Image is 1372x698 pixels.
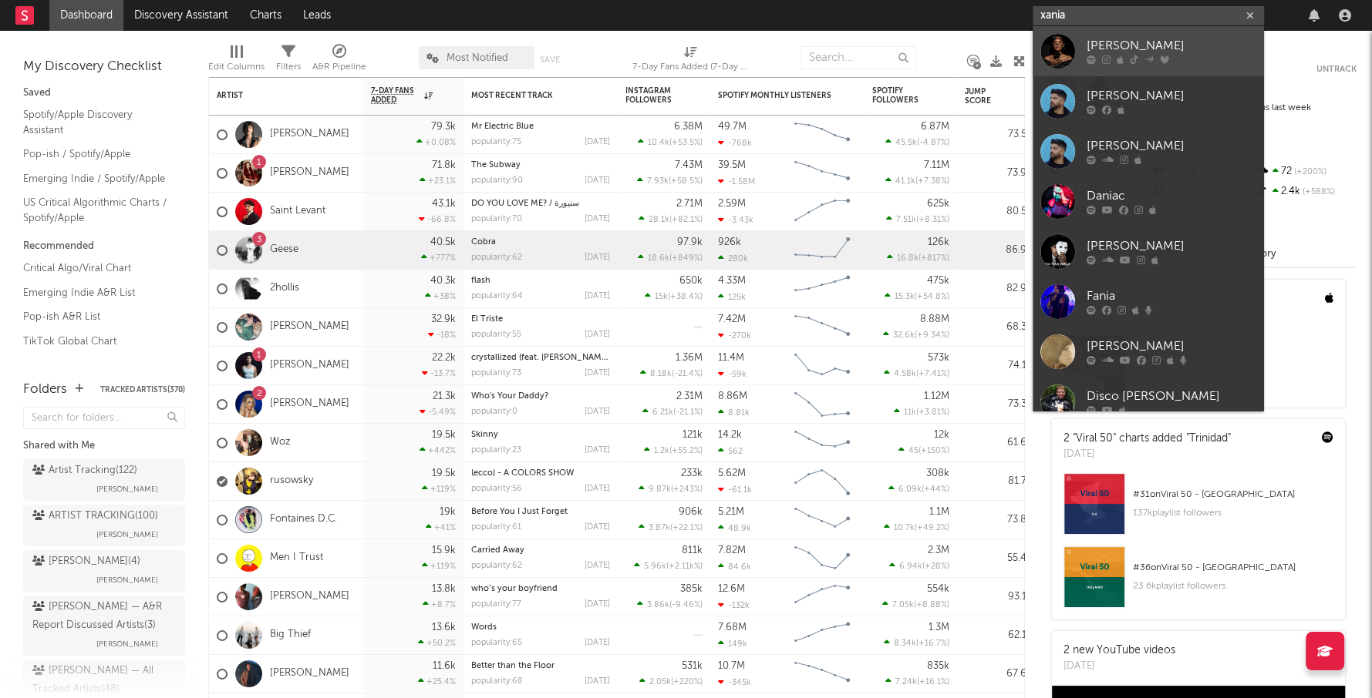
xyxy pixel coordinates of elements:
[471,446,521,455] div: popularity: 23
[23,437,185,455] div: Shared with Me
[431,122,456,132] div: 79.3k
[924,391,949,401] div: 1.12M
[718,138,752,148] div: -768k
[421,253,456,263] div: +777 %
[676,408,700,417] span: -21.1 %
[718,160,746,170] div: 39.5M
[585,138,610,146] div: [DATE]
[639,484,703,494] div: ( )
[649,485,671,494] span: 9.87k
[96,635,158,653] span: [PERSON_NAME]
[585,485,610,493] div: [DATE]
[787,193,857,231] svg: Chart title
[885,176,949,186] div: ( )
[100,386,185,394] button: Tracked Artists(370)
[787,116,857,154] svg: Chart title
[884,368,949,378] div: ( )
[416,137,456,147] div: +0.08 %
[1052,546,1345,619] a: #36onViral 50 - [GEOGRAPHIC_DATA]23.6kplaylist followers
[638,137,703,147] div: ( )
[718,215,753,225] div: -3.43k
[471,546,610,555] div: Carried Away
[1087,187,1256,206] div: Daniac
[965,511,1026,529] div: 73.8
[1186,433,1231,444] a: "Trinidad"
[585,292,610,300] div: [DATE]
[718,391,747,401] div: 8.86M
[718,276,746,286] div: 4.33M
[718,353,744,363] div: 11.4M
[430,237,456,247] div: 40.5k
[928,545,949,555] div: 2.3M
[787,231,857,270] svg: Chart title
[887,253,949,263] div: ( )
[1033,26,1264,76] a: [PERSON_NAME]
[965,241,1026,260] div: 86.9
[270,590,349,603] a: [PERSON_NAME]
[895,177,915,186] span: 41.1k
[884,522,949,532] div: ( )
[432,430,456,440] div: 19.5k
[422,368,456,378] div: -13.7 %
[718,292,746,302] div: 125k
[471,662,555,670] a: Better than the Floor
[921,122,949,132] div: 6.87M
[540,55,560,64] button: Save
[23,505,185,546] a: ARTIST TRACKING(100)[PERSON_NAME]
[965,280,1026,298] div: 82.9
[917,293,947,301] span: +54.8 %
[1300,188,1335,196] span: +588 %
[676,353,703,363] div: 1.36M
[919,408,947,417] span: +3.81 %
[420,445,456,455] div: +442 %
[23,170,170,187] a: Emerging Indie / Spotify/Apple
[1087,287,1256,306] div: Fania
[888,484,949,494] div: ( )
[471,161,610,169] div: The Subway
[675,160,703,170] div: 7.43M
[471,161,521,169] a: The Subway
[718,430,742,440] div: 14.2k
[23,333,170,350] a: TikTok Global Chart
[23,106,170,138] a: Spotify/Apple Discovery Assistant
[23,260,170,277] a: Critical Algo/Viral Chart
[585,176,610,185] div: [DATE]
[1033,327,1264,377] a: [PERSON_NAME]
[872,86,926,105] div: Spotify Followers
[886,214,949,224] div: ( )
[208,39,265,83] div: Edit Columns
[471,508,568,516] a: Before You I Just Forget
[917,524,947,532] span: +49.2 %
[471,408,517,416] div: popularity: 0
[718,485,752,495] div: -61.1k
[585,446,610,455] div: [DATE]
[1033,126,1264,176] a: [PERSON_NAME]
[1254,162,1357,182] div: 72
[920,314,949,324] div: 8.88M
[919,139,947,147] span: -4.87 %
[585,253,610,262] div: [DATE]
[96,525,158,544] span: [PERSON_NAME]
[642,407,703,417] div: ( )
[918,177,947,186] span: +7.38 %
[1087,37,1256,55] div: [PERSON_NAME]
[1064,431,1231,447] div: 2 "Viral 50" charts added
[898,445,949,455] div: ( )
[718,523,751,533] div: 48.9k
[965,357,1026,375] div: 74.1
[674,370,700,378] span: -21.4 %
[965,203,1026,221] div: 80.5
[471,585,558,593] a: who’s your boyfriend
[471,122,534,131] a: Mr Electric Blue
[471,200,579,208] a: DO YOU LOVE ME? / سنيورة
[673,524,700,532] span: +22.1 %
[23,146,170,163] a: Pop-ish / Spotify/Apple
[965,549,1026,568] div: 55.4
[471,508,610,516] div: Before You I Just Forget
[671,177,700,186] span: +58.5 %
[718,408,750,418] div: 8.81k
[471,215,522,223] div: popularity: 70
[718,237,741,247] div: 926k
[32,552,140,571] div: [PERSON_NAME] ( 4 )
[432,353,456,363] div: 22.2k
